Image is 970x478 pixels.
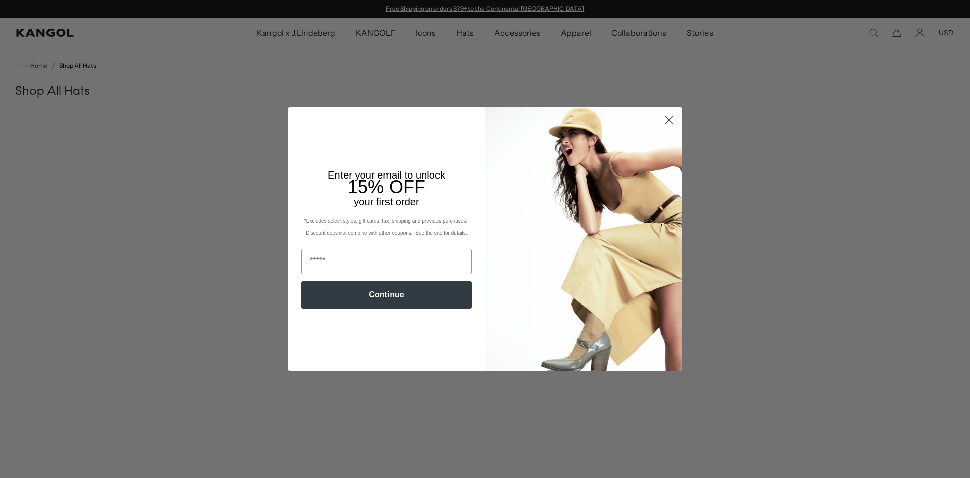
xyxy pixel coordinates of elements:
span: *Excludes select styles, gift cards, tax, shipping and previous purchases. Discount does not comb... [304,218,469,236]
button: Close dialog [660,111,678,129]
img: 93be19ad-e773-4382-80b9-c9d740c9197f.jpeg [485,107,682,370]
button: Continue [301,281,472,309]
input: Email [301,249,472,274]
span: Enter your email to unlock [328,169,445,181]
span: 15% OFF [348,177,425,197]
span: your first order [354,196,419,207]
